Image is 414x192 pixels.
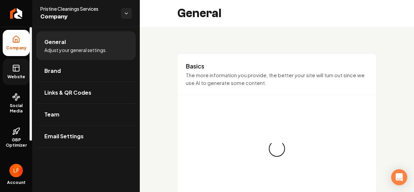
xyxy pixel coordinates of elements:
a: GBP Optimizer [3,122,30,153]
a: Email Settings [36,126,136,147]
span: General [44,38,66,46]
a: Links & QR Codes [36,82,136,103]
button: Open user button [9,164,23,177]
span: Website [5,74,28,80]
div: Open Intercom Messenger [391,169,407,185]
img: Letisha Franco [9,164,23,177]
span: Social Media [3,103,30,114]
a: Brand [36,60,136,82]
a: Team [36,104,136,125]
span: Email Settings [44,132,84,140]
h3: Basics [186,62,368,70]
span: Pristine Cleanings Services [40,5,116,12]
div: Loading [268,140,286,158]
p: The more information you provide, the better your site will turn out since we use AI to generate ... [186,71,368,87]
span: Account [7,180,26,185]
span: Company [3,45,29,51]
span: Company [40,12,116,21]
a: Website [3,59,30,85]
img: Rebolt Logo [10,8,23,19]
a: Social Media [3,88,30,119]
span: Links & QR Codes [44,89,91,97]
span: Brand [44,67,61,75]
h2: General [177,7,221,20]
span: Team [44,110,59,118]
span: GBP Optimizer [3,137,30,148]
span: Adjust your general settings. [44,47,107,53]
